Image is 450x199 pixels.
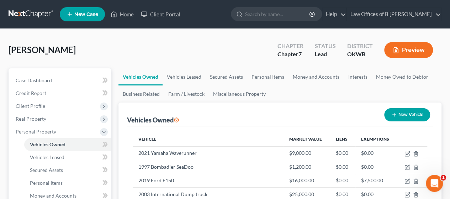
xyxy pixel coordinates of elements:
span: [PERSON_NAME] [9,44,76,55]
a: Vehicles Leased [163,68,206,85]
td: $16,000.00 [284,174,330,187]
td: $0.00 [330,160,355,174]
a: Law Offices of B [PERSON_NAME] [347,8,441,21]
span: Money and Accounts [30,193,76,199]
a: Farm / Livestock [164,85,209,103]
span: Personal Property [16,129,56,135]
span: 7 [298,51,302,57]
a: Vehicles Owned [118,68,163,85]
a: Help [322,8,346,21]
td: $1,200.00 [284,160,330,174]
div: Lead [315,50,336,58]
a: Personal Items [247,68,288,85]
th: Exemptions [355,132,397,146]
a: Money Owed to Debtor [371,68,432,85]
div: Vehicles Owned [127,116,179,124]
td: 1997 Bombadier SeaDoo [133,160,283,174]
div: Status [315,42,336,50]
span: 1 [440,175,446,180]
a: Credit Report [10,87,111,100]
span: Vehicles Leased [30,154,64,160]
a: Personal Items [24,177,111,189]
td: $9,000.00 [284,146,330,160]
td: $7,500.00 [355,174,397,187]
span: Personal Items [30,180,63,186]
span: Credit Report [16,90,46,96]
th: Vehicle [133,132,283,146]
input: Search by name... [245,7,310,21]
button: New Vehicle [384,108,430,121]
a: Vehicles Owned [24,138,111,151]
td: $0.00 [330,174,355,187]
a: Secured Assets [206,68,247,85]
div: Chapter [277,42,303,50]
a: Vehicles Leased [24,151,111,164]
div: OKWB [347,50,373,58]
button: Preview [384,42,433,58]
a: Home [107,8,137,21]
td: 2021 Yamaha Waverunner [133,146,283,160]
th: Market Value [284,132,330,146]
a: Miscellaneous Property [209,85,270,103]
span: Real Property [16,116,46,122]
a: Secured Assets [24,164,111,177]
span: Secured Assets [30,167,63,173]
th: Liens [330,132,355,146]
a: Client Portal [137,8,184,21]
td: $0.00 [330,146,355,160]
a: Case Dashboard [10,74,111,87]
div: District [347,42,373,50]
a: Money and Accounts [288,68,344,85]
div: Chapter [277,50,303,58]
span: Case Dashboard [16,77,52,83]
span: New Case [74,12,98,17]
td: $0.00 [355,160,397,174]
a: Business Related [118,85,164,103]
span: Client Profile [16,103,45,109]
span: Vehicles Owned [30,141,65,147]
iframe: Intercom live chat [426,175,443,192]
td: $0.00 [355,146,397,160]
a: Interests [344,68,371,85]
td: 2019 Ford F150 [133,174,283,187]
